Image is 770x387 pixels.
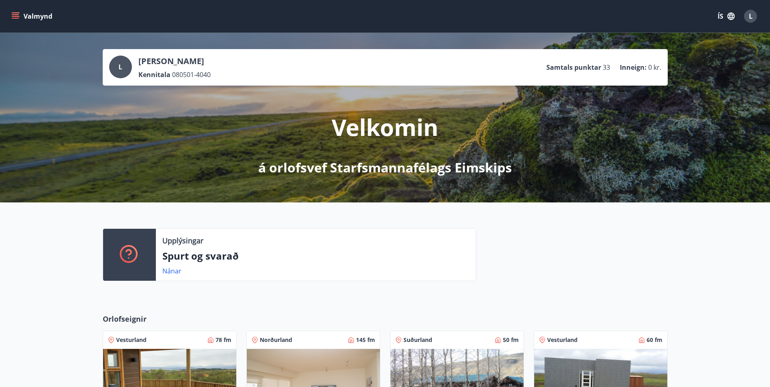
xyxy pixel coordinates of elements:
span: 0 kr. [648,63,661,72]
a: Nánar [162,267,181,275]
p: Kennitala [138,70,170,79]
span: 080501-4040 [172,70,211,79]
button: ÍS [713,9,739,24]
button: menu [10,9,56,24]
span: Norðurland [260,336,292,344]
span: 78 fm [216,336,231,344]
span: 50 fm [503,336,519,344]
p: Spurt og svarað [162,249,469,263]
p: Samtals punktar [546,63,601,72]
p: Upplýsingar [162,235,203,246]
span: 145 fm [356,336,375,344]
span: Suðurland [403,336,432,344]
span: 60 fm [647,336,662,344]
span: Orlofseignir [103,314,147,324]
p: á orlofsvef Starfsmannafélags Eimskips [258,159,512,176]
p: Velkomin [332,112,438,142]
button: L [741,6,760,26]
span: Vesturland [547,336,578,344]
span: 33 [603,63,610,72]
span: L [119,62,122,71]
p: Inneign : [620,63,647,72]
span: Vesturland [116,336,147,344]
span: L [749,12,753,21]
p: [PERSON_NAME] [138,56,211,67]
